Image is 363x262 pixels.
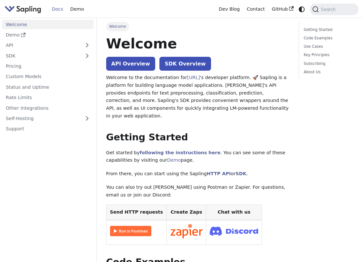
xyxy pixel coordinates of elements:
[2,82,94,92] a: Status and Uptime
[140,150,220,155] a: following the instructions here
[106,35,289,52] h1: Welcome
[2,124,94,134] a: Support
[106,22,129,31] span: Welcome
[106,149,289,165] p: Get started by . You can see some of these capabilities by visiting our page.
[2,20,94,29] a: Welcome
[2,62,94,71] a: Pricing
[215,4,243,14] a: Dev Blog
[206,205,262,220] th: Chat with us
[106,205,166,220] th: Send HTTP requests
[159,57,211,71] a: SDK Overview
[170,224,203,239] img: Connect in Zapier
[304,52,351,58] a: Key Principles
[106,170,289,178] p: From there, you can start using the Sapling or .
[207,171,231,176] a: HTTP API
[106,132,289,143] h2: Getting Started
[310,4,358,15] button: Search (Command+K)
[110,226,151,236] img: Run in Postman
[48,4,67,14] a: Docs
[106,22,289,31] nav: Breadcrumbs
[187,75,200,80] a: [URL]
[106,184,289,199] p: You can also try out [PERSON_NAME] using Postman or Zapier. For questions, email us or join our D...
[67,4,87,14] a: Demo
[304,44,351,50] a: Use Cases
[106,57,155,71] a: API Overview
[304,61,351,67] a: Subscribing
[166,205,206,220] th: Create Zaps
[106,74,289,120] p: Welcome to the documentation for 's developer platform. 🚀 Sapling is a platform for building lang...
[2,103,94,113] a: Other Integrations
[210,225,258,238] img: Join Discord
[268,4,297,14] a: GitHub
[81,41,94,50] button: Expand sidebar category 'API'
[2,30,94,40] a: Demo
[2,114,94,123] a: Self-Hosting
[319,7,339,12] span: Search
[2,51,81,60] a: SDK
[297,5,307,14] button: Switch between dark and light mode (currently system mode)
[167,157,181,163] a: Demo
[5,5,44,14] a: Sapling.aiSapling.ai
[2,93,94,102] a: Rate Limits
[304,35,351,41] a: Code Examples
[236,171,246,176] a: SDK
[5,5,41,14] img: Sapling.ai
[243,4,268,14] a: Contact
[304,27,351,33] a: Getting Started
[81,51,94,60] button: Expand sidebar category 'SDK'
[2,41,81,50] a: API
[2,72,94,81] a: Custom Models
[304,69,351,75] a: About Us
